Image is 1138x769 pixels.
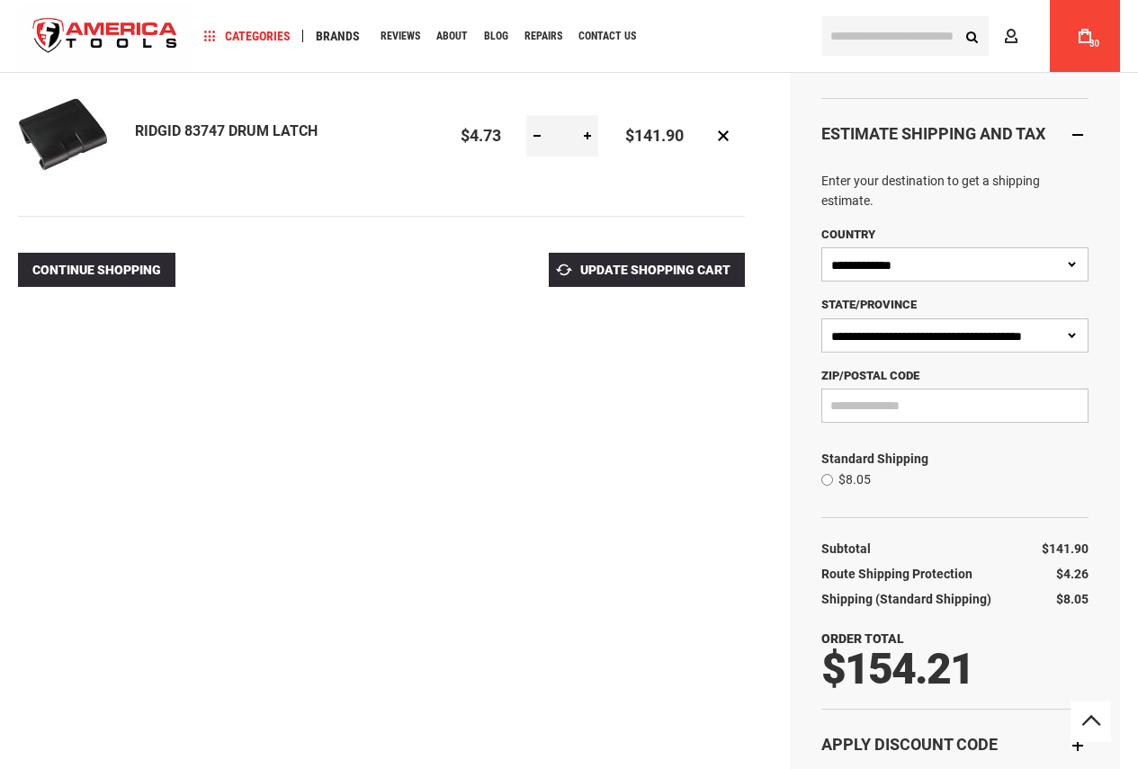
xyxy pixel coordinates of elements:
[625,126,684,145] span: $141.90
[821,228,875,241] span: Country
[18,3,193,70] img: America Tools
[476,24,516,49] a: Blog
[954,19,989,53] button: Search
[580,263,730,277] span: Update Shopping Cart
[1056,567,1089,581] span: $4.26
[578,31,636,41] span: Contact Us
[821,369,919,382] span: Zip/Postal Code
[821,561,981,586] th: Route Shipping Protection
[135,122,318,139] a: RIDGID 83747 DRUM LATCH
[821,124,1045,143] strong: Estimate Shipping and Tax
[381,31,420,41] span: Reviews
[549,253,745,287] button: Update Shopping Cart
[1056,592,1089,606] span: $8.05
[838,472,871,487] span: $8.05
[821,536,880,561] th: Subtotal
[821,171,1089,211] p: Enter your destination to get a shipping estimate.
[484,31,508,41] span: Blog
[18,89,135,183] a: RIDGID 83747 DRUM LATCH
[32,263,161,277] span: Continue Shopping
[821,592,873,606] span: Shipping
[308,24,368,49] a: Brands
[204,30,291,42] span: Categories
[196,24,299,49] a: Categories
[875,592,991,606] span: (Standard Shipping)
[316,30,360,42] span: Brands
[821,298,917,311] span: State/Province
[372,24,428,49] a: Reviews
[1042,541,1089,556] span: $141.90
[18,89,108,179] img: RIDGID 83747 DRUM LATCH
[524,31,562,41] span: Repairs
[436,31,468,41] span: About
[821,452,928,466] span: Standard Shipping
[821,735,998,754] strong: Apply Discount Code
[18,3,193,70] a: store logo
[461,126,501,145] span: $4.73
[516,24,570,49] a: Repairs
[18,253,175,287] a: Continue Shopping
[821,643,973,694] span: $154.21
[821,631,904,646] strong: Order Total
[428,24,476,49] a: About
[1089,39,1099,49] span: 30
[570,24,644,49] a: Contact Us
